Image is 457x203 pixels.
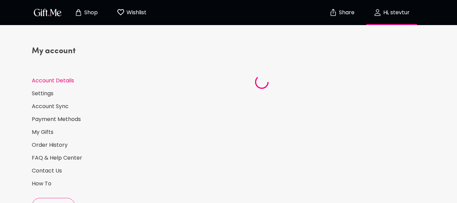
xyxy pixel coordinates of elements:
[113,2,150,23] button: Wishlist page
[32,180,126,187] a: How To
[382,10,410,16] p: Hi, stevtur
[32,77,126,84] a: Account Details
[32,46,126,57] h4: My account
[32,90,126,97] a: Settings
[83,10,98,16] p: Shop
[32,7,63,17] img: GiftMe Logo
[125,8,146,17] p: Wishlist
[329,8,337,17] img: secure
[337,10,355,16] p: Share
[330,1,354,24] button: Share
[32,128,126,136] a: My Gifts
[32,167,126,175] a: Contact Us
[32,103,126,110] a: Account Sync
[68,2,105,23] button: Store page
[32,141,126,149] a: Order History
[32,154,126,162] a: FAQ & Help Center
[358,2,426,23] button: Hi, stevtur
[32,8,64,17] button: GiftMe Logo
[32,116,126,123] a: Payment Methods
